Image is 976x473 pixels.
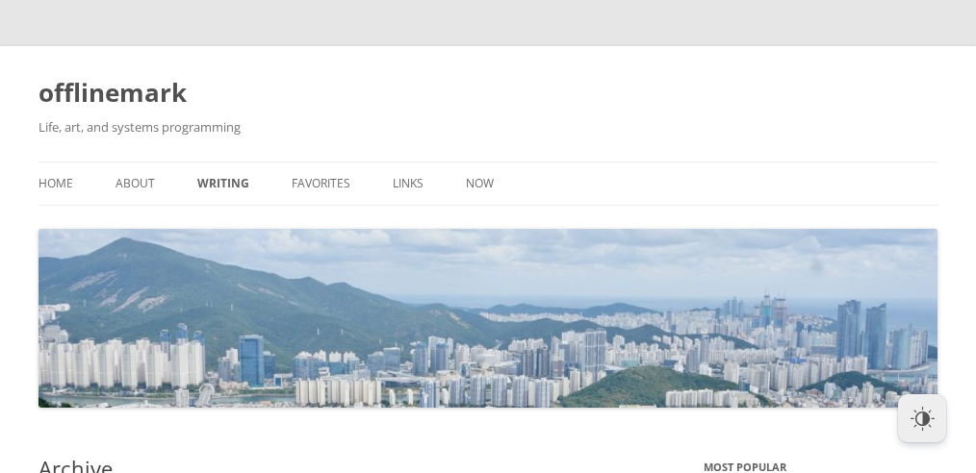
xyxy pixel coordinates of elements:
a: Now [466,162,494,205]
h2: Life, art, and systems programming [39,115,937,138]
img: offlinemark [39,229,937,408]
a: offlinemark [39,69,187,115]
a: Writing [197,162,249,205]
a: About [116,162,155,205]
a: Links [393,162,424,205]
a: Home [39,162,73,205]
a: Favorites [292,162,350,205]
